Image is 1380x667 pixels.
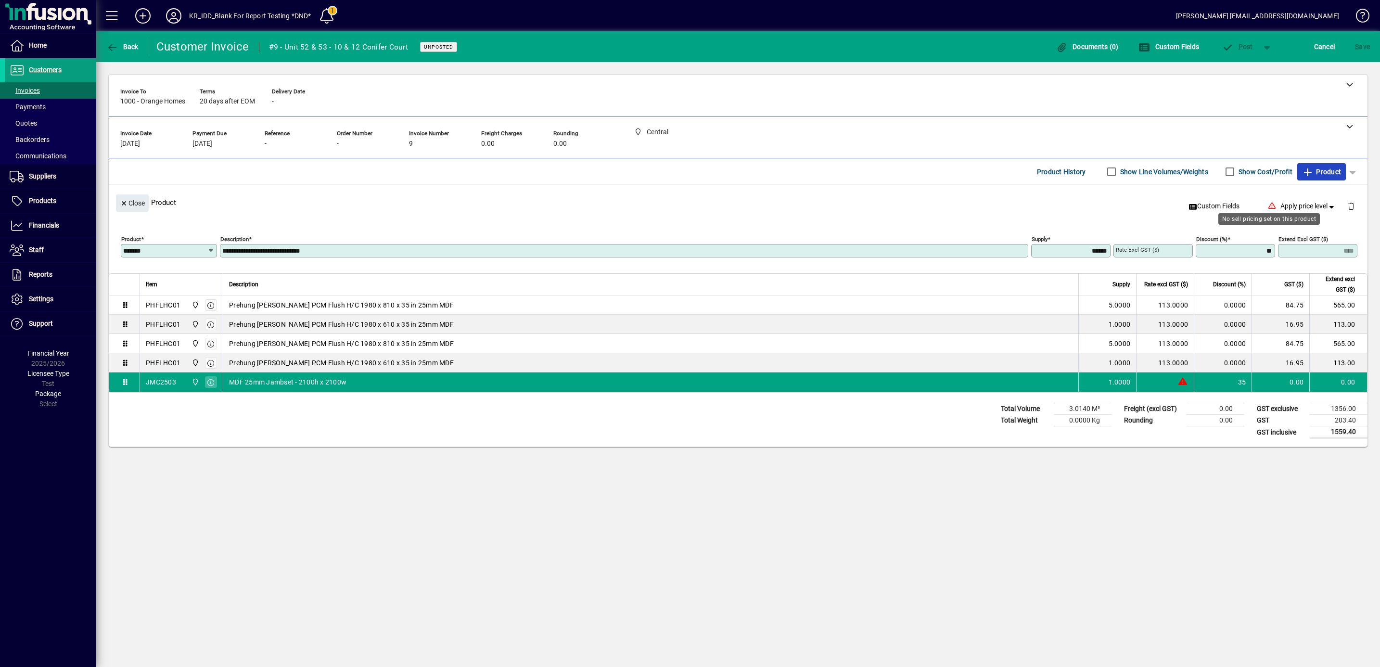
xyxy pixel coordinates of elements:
app-page-header-button: Delete [1340,202,1363,210]
span: Support [29,320,53,327]
span: - [337,140,339,148]
span: P [1239,43,1243,51]
span: 20 days after EOM [200,98,255,105]
span: ost [1222,43,1253,51]
span: Central [189,319,200,330]
td: 84.75 [1252,295,1309,315]
a: Staff [5,238,96,262]
a: Quotes [5,115,96,131]
span: 5.0000 [1109,339,1131,348]
label: Show Line Volumes/Weights [1118,167,1208,177]
a: Products [5,189,96,213]
span: [DATE] [192,140,212,148]
span: Settings [29,295,53,303]
span: Reports [29,270,52,278]
span: S [1355,43,1359,51]
span: [DATE] [120,140,140,148]
div: Product [109,185,1367,220]
a: Suppliers [5,165,96,189]
div: PHFLHC01 [146,358,180,368]
span: 9 [409,140,413,148]
span: Products [29,197,56,205]
span: Communications [10,152,66,160]
span: Prehung [PERSON_NAME] PCM Flush H/C 1980 x 610 x 35 in 25mm MDF [229,358,454,368]
span: Licensee Type [27,370,69,377]
button: Profile [158,7,189,25]
span: 0.00 [481,140,495,148]
div: 113.0000 [1142,320,1188,329]
a: Support [5,312,96,336]
div: 113.0000 [1142,358,1188,368]
mat-label: Extend excl GST ($) [1278,236,1328,243]
td: 203.40 [1310,415,1367,426]
span: Documents (0) [1056,43,1119,51]
td: 0.0000 Kg [1054,415,1112,426]
span: ave [1355,39,1370,54]
span: Rate excl GST ($) [1144,279,1188,290]
button: Product History [1033,163,1090,180]
span: Apply price level [1280,201,1336,211]
td: Total Volume [996,403,1054,415]
td: 16.95 [1252,315,1309,334]
td: 35 [1194,372,1252,392]
span: Home [29,41,47,49]
div: KR_IDD_Blank For Report Testing *DND* [189,8,311,24]
button: Apply price level [1277,198,1340,215]
span: Custom Fields [1138,43,1199,51]
a: Reports [5,263,96,287]
button: Post [1217,38,1258,55]
a: Invoices [5,82,96,99]
button: Custom Fields [1136,38,1201,55]
span: - [265,140,267,148]
mat-label: Description [220,236,249,243]
a: Financials [5,214,96,238]
td: 0.00 [1187,415,1244,426]
span: Suppliers [29,172,56,180]
div: JMC2503 [146,377,176,387]
td: 16.95 [1252,353,1309,372]
span: Customers [29,66,62,74]
a: Backorders [5,131,96,148]
span: 1.0000 [1109,358,1131,368]
a: Communications [5,148,96,164]
span: Close [120,195,145,211]
span: Supply [1112,279,1130,290]
span: 0.00 [553,140,567,148]
span: Invoices [10,87,40,94]
span: Staff [29,246,44,254]
button: Save [1353,38,1372,55]
button: Back [104,38,141,55]
span: Item [146,279,157,290]
td: 565.00 [1309,334,1367,353]
td: 1559.40 [1310,426,1367,438]
span: Product [1302,164,1341,180]
span: Central [189,377,200,387]
td: 113.00 [1309,353,1367,372]
button: Close [116,194,149,212]
td: GST inclusive [1252,426,1310,438]
span: Financial Year [27,349,69,357]
span: GST ($) [1284,279,1303,290]
div: 113.0000 [1142,300,1188,310]
span: Central [189,358,200,368]
td: 565.00 [1309,295,1367,315]
app-page-header-button: Close [114,198,151,207]
td: 0.0000 [1194,295,1252,315]
label: Show Cost/Profit [1237,167,1292,177]
button: Custom Fields [1185,198,1243,215]
button: Documents (0) [1054,38,1121,55]
span: 1.0000 [1109,377,1131,387]
a: Knowledge Base [1349,2,1368,33]
mat-label: Rate excl GST ($) [1116,246,1159,253]
span: Custom Fields [1188,201,1239,211]
span: 5.0000 [1109,300,1131,310]
span: MDF 25mm Jambset - 2100h x 2100w [229,377,346,387]
td: 0.0000 [1194,353,1252,372]
span: 1.0000 [1109,320,1131,329]
span: Central [189,300,200,310]
div: PHFLHC01 [146,300,180,310]
span: Backorders [10,136,50,143]
span: Payments [10,103,46,111]
span: Prehung [PERSON_NAME] PCM Flush H/C 1980 x 810 x 35 in 25mm MDF [229,300,454,310]
span: Extend excl GST ($) [1316,274,1355,295]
